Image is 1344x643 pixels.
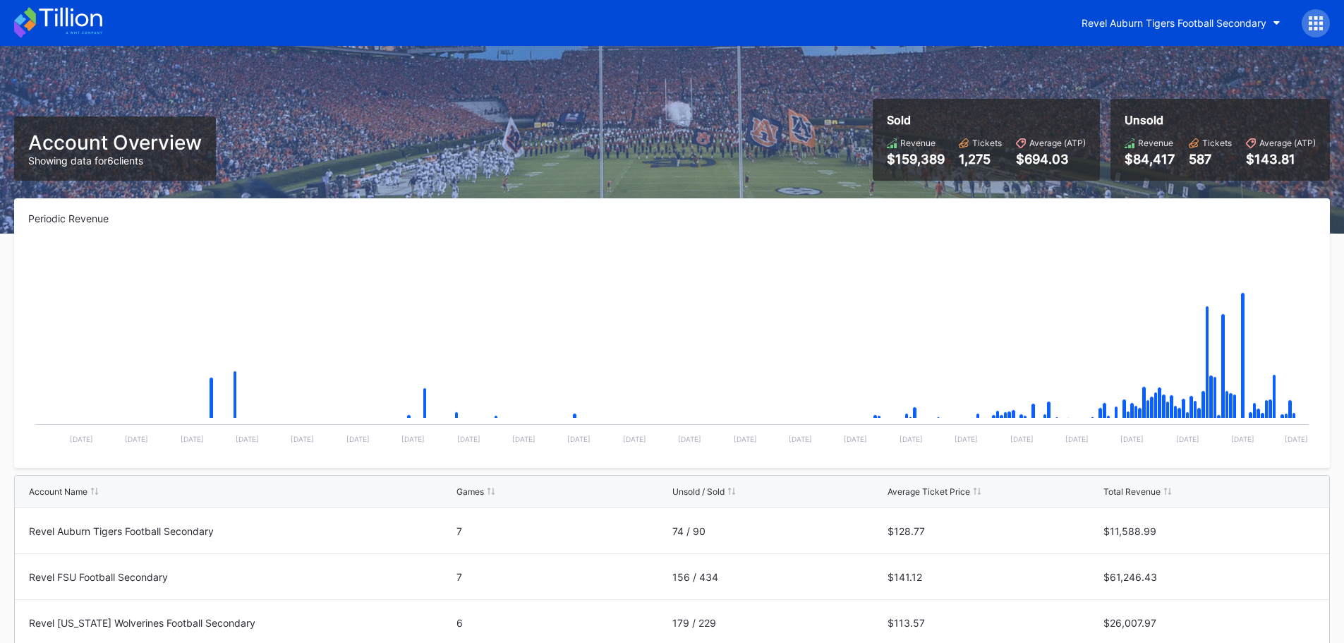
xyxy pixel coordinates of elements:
[1189,152,1232,167] div: 587
[900,138,936,148] div: Revenue
[1138,138,1173,148] div: Revenue
[972,138,1002,148] div: Tickets
[789,435,812,443] text: [DATE]
[1120,435,1144,443] text: [DATE]
[401,435,425,443] text: [DATE]
[181,435,204,443] text: [DATE]
[456,486,484,497] div: Games
[29,525,453,537] div: Revel Auburn Tigers Football Secondary
[1082,17,1266,29] div: Revel Auburn Tigers Football Secondary
[29,617,453,629] div: Revel [US_STATE] Wolverines Football Secondary
[1103,617,1316,629] div: $26,007.97
[1285,435,1308,443] text: [DATE]
[346,435,370,443] text: [DATE]
[1029,138,1086,148] div: Average (ATP)
[236,435,259,443] text: [DATE]
[955,435,978,443] text: [DATE]
[1010,435,1034,443] text: [DATE]
[125,435,148,443] text: [DATE]
[672,486,725,497] div: Unsold / Sold
[888,525,1100,537] div: $128.77
[512,435,535,443] text: [DATE]
[959,152,1002,167] div: 1,275
[734,435,757,443] text: [DATE]
[888,486,970,497] div: Average Ticket Price
[672,525,885,537] div: 74 / 90
[1071,10,1291,36] button: Revel Auburn Tigers Football Secondary
[567,435,591,443] text: [DATE]
[672,617,885,629] div: 179 / 229
[1103,525,1316,537] div: $11,588.99
[29,571,453,583] div: Revel FSU Football Secondary
[678,435,701,443] text: [DATE]
[672,571,885,583] div: 156 / 434
[28,155,202,167] div: Showing data for 6 clients
[1065,435,1089,443] text: [DATE]
[291,435,314,443] text: [DATE]
[70,435,93,443] text: [DATE]
[623,435,646,443] text: [DATE]
[900,435,923,443] text: [DATE]
[28,242,1316,454] svg: Chart title
[456,571,669,583] div: 7
[887,113,1086,127] div: Sold
[29,486,87,497] div: Account Name
[1176,435,1199,443] text: [DATE]
[457,435,480,443] text: [DATE]
[1231,435,1254,443] text: [DATE]
[456,525,669,537] div: 7
[888,617,1100,629] div: $113.57
[844,435,867,443] text: [DATE]
[1125,152,1175,167] div: $84,417
[887,152,945,167] div: $159,389
[1125,113,1316,127] div: Unsold
[1246,152,1316,167] div: $143.81
[1259,138,1316,148] div: Average (ATP)
[1016,152,1086,167] div: $694.03
[1103,486,1161,497] div: Total Revenue
[28,212,120,224] div: Periodic Revenue
[1103,571,1316,583] div: $61,246.43
[28,131,202,155] div: Account Overview
[456,617,669,629] div: 6
[888,571,1100,583] div: $141.12
[1202,138,1232,148] div: Tickets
